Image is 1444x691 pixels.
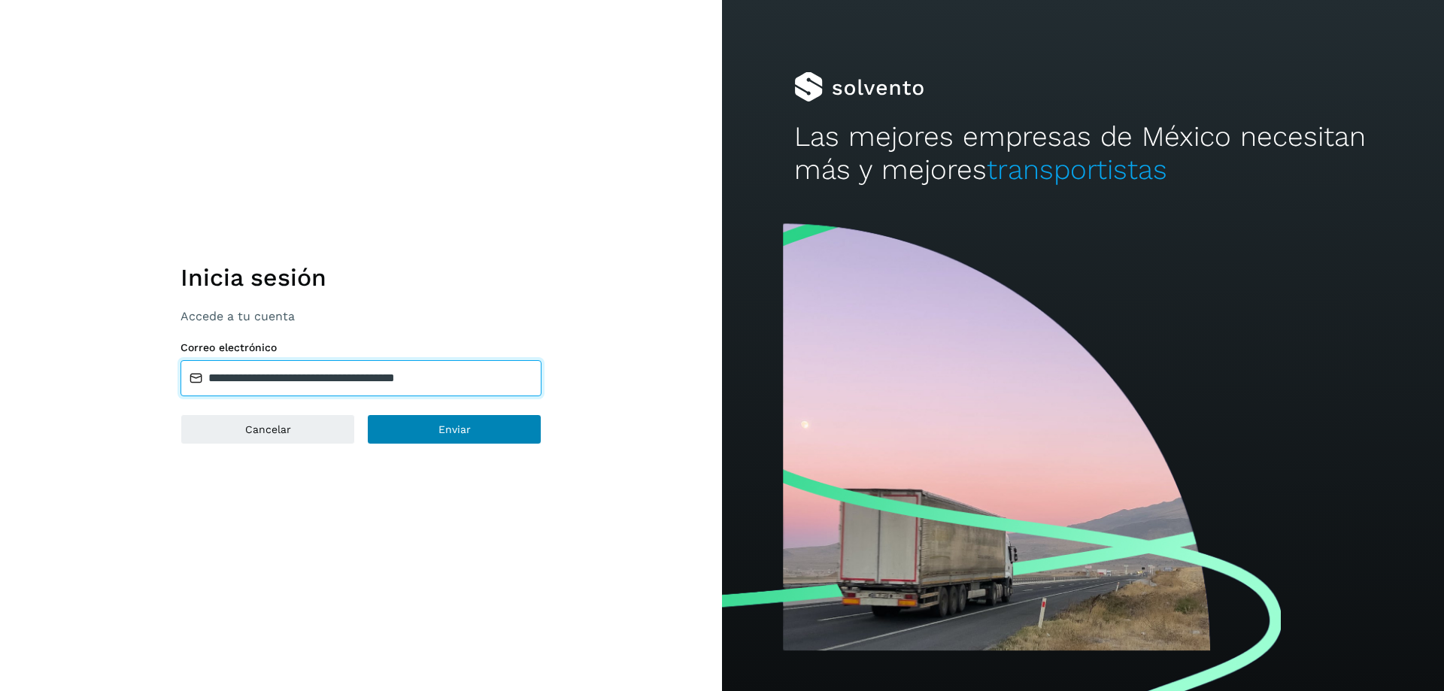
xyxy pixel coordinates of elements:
button: Cancelar [180,414,355,444]
span: Cancelar [245,424,291,435]
span: transportistas [987,153,1167,186]
button: Enviar [367,414,541,444]
label: Correo electrónico [180,341,541,354]
h1: Inicia sesión [180,263,541,292]
h2: Las mejores empresas de México necesitan más y mejores [794,120,1372,187]
p: Accede a tu cuenta [180,309,541,323]
span: Enviar [438,424,471,435]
